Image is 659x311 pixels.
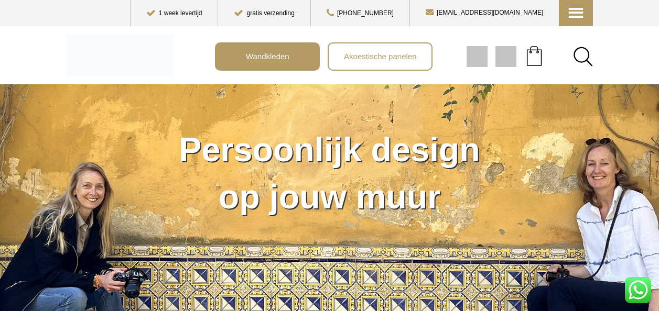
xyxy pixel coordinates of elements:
span: Akoestische panelen [338,48,422,64]
img: gif;base64,R0lGODdhAQABAPAAAMPDwwAAACwAAAAAAQABAAACAkQBADs= [467,46,488,67]
img: gif;base64,R0lGODdhAQABAPAAAMPDwwAAACwAAAAAAQABAAACAkQBADs= [495,46,516,67]
img: Kleedup [66,35,174,76]
a: Search [573,47,593,66]
span: op jouw muur [219,178,441,216]
a: Wandkleden [216,43,319,70]
span: Persoonlijk design [179,131,480,169]
nav: Main menu [215,42,601,71]
span: Wandkleden [240,48,295,64]
a: Akoestische panelen [329,43,431,70]
a: Your cart [516,42,552,69]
